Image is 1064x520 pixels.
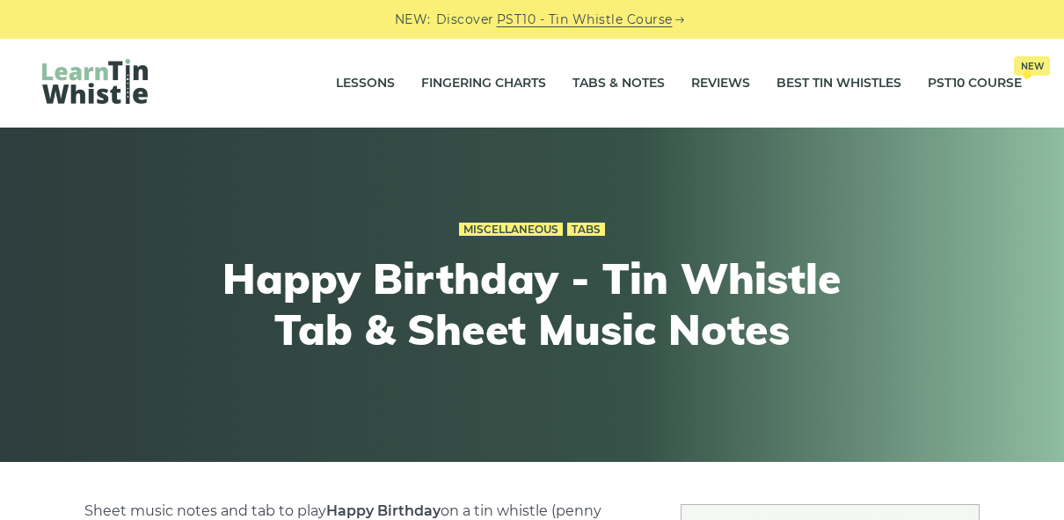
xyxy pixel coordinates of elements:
[421,62,546,106] a: Fingering Charts
[208,253,856,355] h1: Happy Birthday - Tin Whistle Tab & Sheet Music Notes
[572,62,665,106] a: Tabs & Notes
[1014,56,1050,76] span: New
[326,502,441,519] strong: Happy Birthday
[928,62,1022,106] a: PST10 CourseNew
[776,62,901,106] a: Best Tin Whistles
[336,62,395,106] a: Lessons
[42,59,148,104] img: LearnTinWhistle.com
[691,62,750,106] a: Reviews
[567,223,605,237] a: Tabs
[459,223,563,237] a: Miscellaneous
